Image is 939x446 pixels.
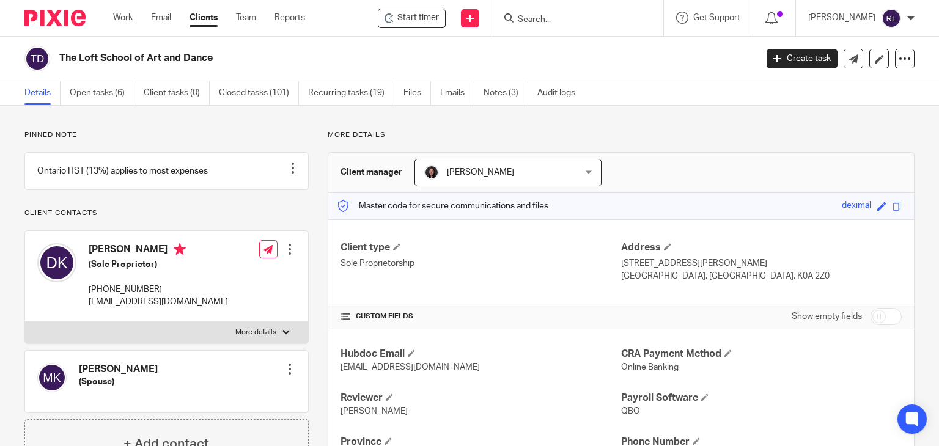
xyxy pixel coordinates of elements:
[621,270,902,282] p: [GEOGRAPHIC_DATA], [GEOGRAPHIC_DATA], K0A 2Z0
[236,12,256,24] a: Team
[517,15,627,26] input: Search
[79,376,158,388] h5: (Spouse)
[89,283,228,296] p: [PHONE_NUMBER]
[341,363,480,371] span: [EMAIL_ADDRESS][DOMAIN_NAME]
[113,12,133,24] a: Work
[79,363,158,376] h4: [PERSON_NAME]
[484,81,528,105] a: Notes (3)
[621,407,640,415] span: QBO
[621,392,902,404] h4: Payroll Software
[621,348,902,360] h4: CRA Payment Method
[621,257,902,269] p: [STREET_ADDRESS][PERSON_NAME]
[89,243,228,258] h4: [PERSON_NAME]
[59,52,611,65] h2: The Loft School of Art and Dance
[24,208,309,218] p: Client contacts
[341,166,402,178] h3: Client manager
[693,13,740,22] span: Get Support
[24,10,86,26] img: Pixie
[341,407,408,415] span: [PERSON_NAME]
[537,81,584,105] a: Audit logs
[24,81,61,105] a: Details
[37,363,67,392] img: svg%3E
[37,243,76,282] img: svg%3E
[882,9,901,28] img: svg%3E
[341,257,621,269] p: Sole Proprietorship
[190,12,218,24] a: Clients
[235,327,276,337] p: More details
[337,200,548,212] p: Master code for secure communications and files
[447,168,514,177] span: [PERSON_NAME]
[621,363,679,371] span: Online Banking
[89,296,228,308] p: [EMAIL_ADDRESS][DOMAIN_NAME]
[397,12,439,24] span: Start timer
[328,130,915,140] p: More details
[767,49,838,68] a: Create task
[440,81,474,105] a: Emails
[842,199,871,213] div: deximal
[144,81,210,105] a: Client tasks (0)
[274,12,305,24] a: Reports
[341,312,621,321] h4: CUSTOM FIELDS
[174,243,186,255] i: Primary
[403,81,431,105] a: Files
[621,241,902,254] h4: Address
[792,310,862,323] label: Show empty fields
[89,258,228,271] h5: (Sole Proprietor)
[70,81,134,105] a: Open tasks (6)
[341,241,621,254] h4: Client type
[424,165,439,180] img: Lili%20square.jpg
[151,12,171,24] a: Email
[24,130,309,140] p: Pinned note
[341,348,621,360] h4: Hubdoc Email
[341,392,621,404] h4: Reviewer
[24,46,50,71] img: svg%3E
[378,9,446,28] div: The Loft School of Art and Dance
[808,12,875,24] p: [PERSON_NAME]
[308,81,394,105] a: Recurring tasks (19)
[219,81,299,105] a: Closed tasks (101)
